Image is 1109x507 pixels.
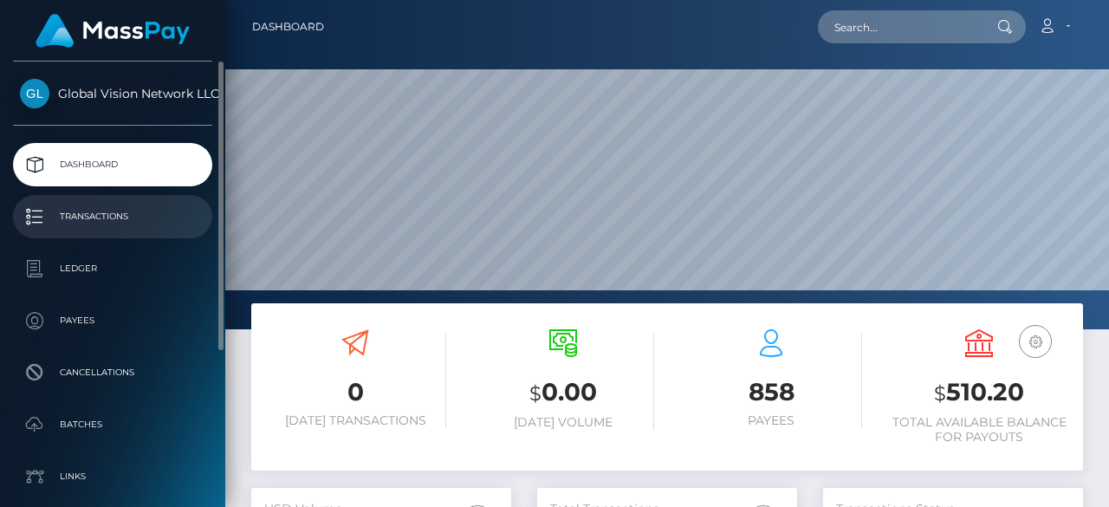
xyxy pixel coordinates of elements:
[934,381,946,406] small: $
[818,10,981,43] input: Search...
[20,308,205,334] p: Payees
[264,413,446,428] h6: [DATE] Transactions
[36,14,190,48] img: MassPay Logo
[20,360,205,386] p: Cancellations
[20,79,49,108] img: Global Vision Network LLC
[888,415,1070,445] h6: Total Available Balance for Payouts
[13,403,212,446] a: Batches
[680,413,862,428] h6: Payees
[529,381,542,406] small: $
[472,415,654,430] h6: [DATE] Volume
[472,375,654,411] h3: 0.00
[13,247,212,290] a: Ledger
[680,375,862,409] h3: 858
[20,412,205,438] p: Batches
[264,375,446,409] h3: 0
[20,152,205,178] p: Dashboard
[13,195,212,238] a: Transactions
[13,351,212,394] a: Cancellations
[20,464,205,490] p: Links
[13,455,212,498] a: Links
[13,299,212,342] a: Payees
[252,9,324,45] a: Dashboard
[888,375,1070,411] h3: 510.20
[20,204,205,230] p: Transactions
[13,143,212,186] a: Dashboard
[13,86,212,101] span: Global Vision Network LLC
[20,256,205,282] p: Ledger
